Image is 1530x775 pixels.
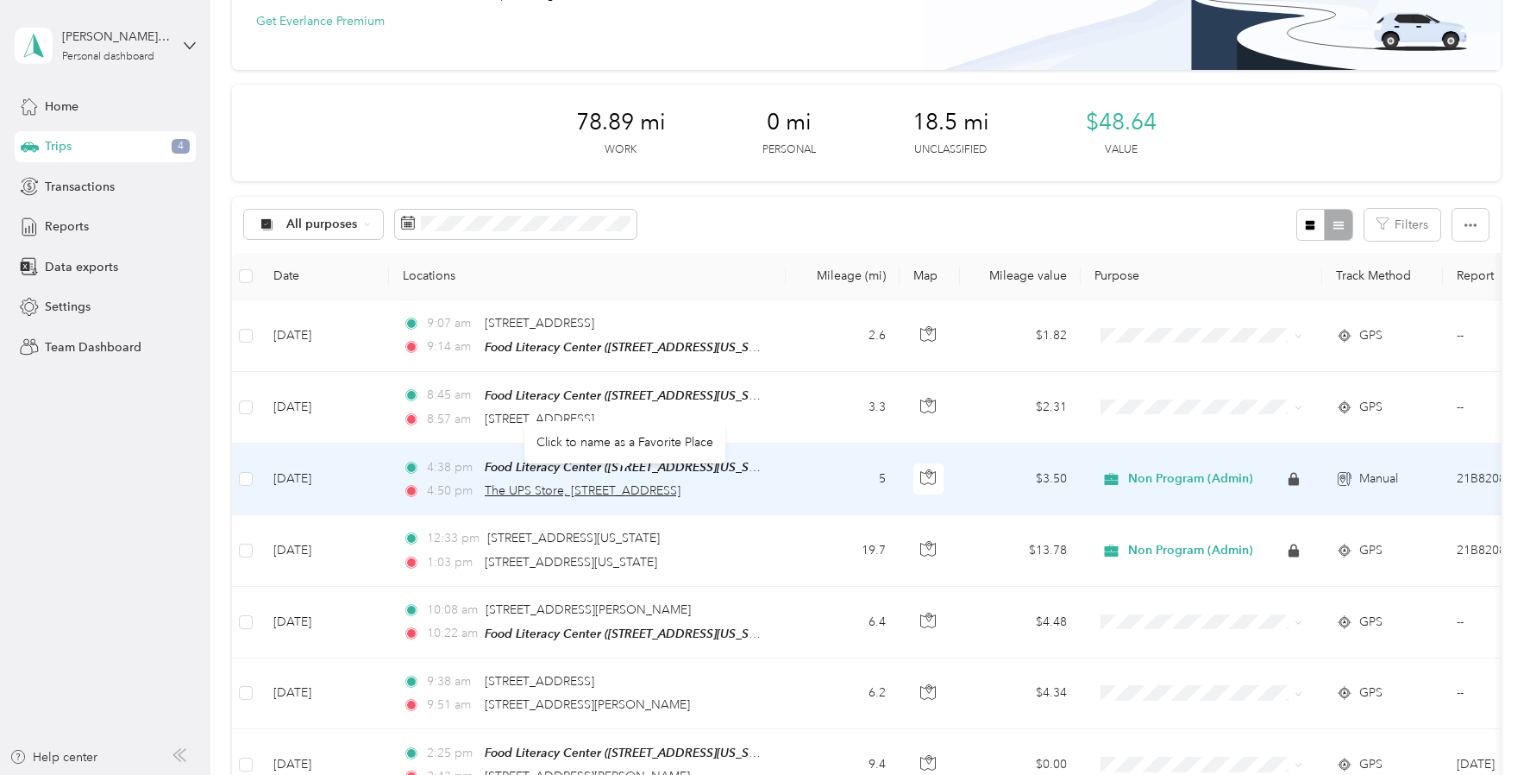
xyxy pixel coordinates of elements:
[762,142,816,158] p: Personal
[900,253,960,300] th: Map
[960,253,1081,300] th: Mileage value
[786,515,900,586] td: 19.7
[960,515,1081,586] td: $13.78
[786,253,900,300] th: Mileage (mi)
[62,28,170,46] div: [PERSON_NAME][EMAIL_ADDRESS][DOMAIN_NAME]
[45,258,118,276] span: Data exports
[260,253,389,300] th: Date
[1359,684,1383,703] span: GPS
[427,672,476,691] span: 9:38 am
[427,696,476,715] span: 9:51 am
[1433,678,1530,775] iframe: Everlance-gr Chat Button Frame
[485,412,594,426] span: [STREET_ADDRESS]
[286,218,358,230] span: All purposes
[260,658,389,729] td: [DATE]
[1128,471,1253,487] span: Non Program (Admin)
[45,137,72,155] span: Trips
[485,627,781,641] span: Food Literacy Center ([STREET_ADDRESS][US_STATE])
[45,338,141,356] span: Team Dashboard
[786,658,900,729] td: 6.2
[1105,142,1138,158] p: Value
[427,314,476,333] span: 9:07 am
[172,139,190,154] span: 4
[45,98,78,116] span: Home
[485,555,657,570] span: [STREET_ADDRESS][US_STATE]
[45,178,115,196] span: Transactions
[260,444,389,515] td: [DATE]
[1359,755,1383,774] span: GPS
[260,515,389,586] td: [DATE]
[427,624,476,643] span: 10:22 am
[485,388,781,403] span: Food Literacy Center ([STREET_ADDRESS][US_STATE])
[485,483,680,498] span: The UPS Store, [STREET_ADDRESS]
[576,109,666,136] span: 78.89 mi
[1086,109,1157,136] span: $48.64
[45,217,89,236] span: Reports
[485,697,690,712] span: [STREET_ADDRESS][PERSON_NAME]
[485,674,594,689] span: [STREET_ADDRESS]
[427,744,476,763] span: 2:25 pm
[914,142,987,158] p: Unclassified
[45,298,91,316] span: Settings
[485,340,781,355] span: Food Literacy Center ([STREET_ADDRESS][US_STATE])
[1359,469,1398,488] span: Manual
[786,372,900,444] td: 3.3
[1359,398,1383,417] span: GPS
[1081,253,1322,300] th: Purpose
[260,587,389,658] td: [DATE]
[485,316,594,331] span: [STREET_ADDRESS]
[427,386,476,405] span: 8:45 am
[767,109,812,136] span: 0 mi
[1322,253,1443,300] th: Track Method
[786,300,900,372] td: 2.6
[960,372,1081,444] td: $2.31
[427,337,476,356] span: 9:14 am
[485,746,781,760] span: Food Literacy Center ([STREET_ADDRESS][US_STATE])
[1128,543,1253,558] span: Non Program (Admin)
[260,300,389,372] td: [DATE]
[960,300,1081,372] td: $1.82
[256,12,385,30] button: Get Everlance Premium
[486,602,691,617] span: [STREET_ADDRESS][PERSON_NAME]
[960,658,1081,729] td: $4.34
[1359,326,1383,345] span: GPS
[427,601,478,620] span: 10:08 am
[427,458,476,477] span: 4:38 pm
[389,253,786,300] th: Locations
[487,531,660,545] span: [STREET_ADDRESS][US_STATE]
[427,410,476,429] span: 8:57 am
[260,372,389,444] td: [DATE]
[427,482,476,501] span: 4:50 pm
[9,748,97,766] button: Help center
[485,460,781,475] span: Food Literacy Center ([STREET_ADDRESS][US_STATE])
[786,444,900,515] td: 5
[427,529,480,548] span: 12:33 pm
[960,587,1081,658] td: $4.48
[524,421,725,463] div: Click to name as a Favorite Place
[605,142,636,158] p: Work
[1364,209,1440,241] button: Filters
[786,587,900,658] td: 6.4
[1359,613,1383,632] span: GPS
[912,109,989,136] span: 18.5 mi
[1359,541,1383,560] span: GPS
[960,444,1081,515] td: $3.50
[427,553,476,572] span: 1:03 pm
[62,52,154,62] div: Personal dashboard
